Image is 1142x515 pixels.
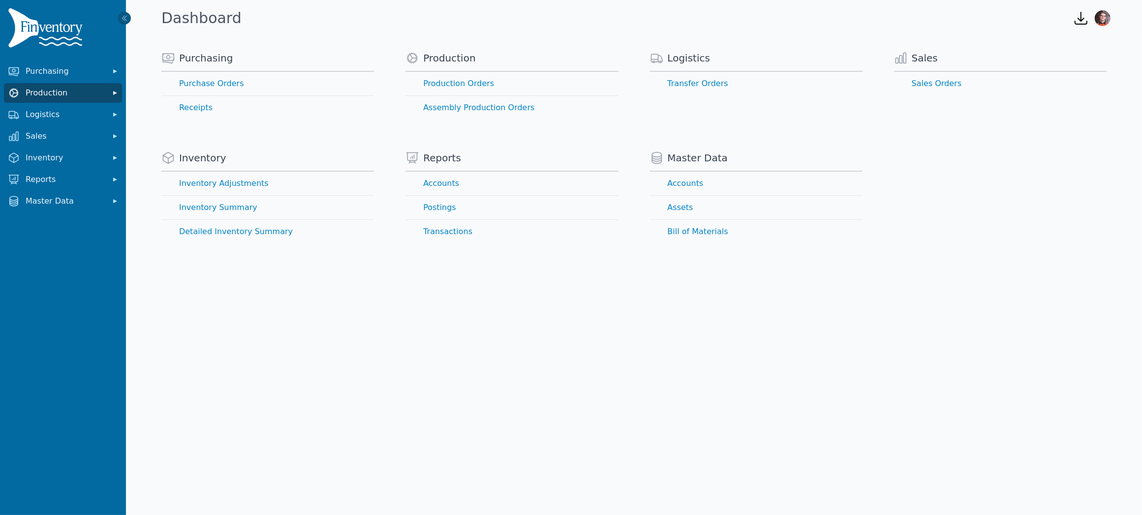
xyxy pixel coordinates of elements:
[179,51,233,65] span: Purchasing
[4,148,122,168] button: Inventory
[1095,10,1111,26] img: Nathaniel Brooks
[26,195,104,207] span: Master Data
[668,51,710,65] span: Logistics
[4,170,122,189] button: Reports
[161,196,374,219] a: Inventory Summary
[26,130,104,142] span: Sales
[161,220,374,243] a: Detailed Inventory Summary
[161,72,374,95] a: Purchase Orders
[4,126,122,146] button: Sales
[179,151,226,165] span: Inventory
[26,109,104,121] span: Logistics
[423,51,475,65] span: Production
[650,72,863,95] a: Transfer Orders
[8,8,87,52] img: Finventory
[26,87,104,99] span: Production
[26,65,104,77] span: Purchasing
[4,191,122,211] button: Master Data
[405,220,618,243] a: Transactions
[26,152,104,164] span: Inventory
[405,196,618,219] a: Postings
[894,72,1107,95] a: Sales Orders
[4,61,122,81] button: Purchasing
[4,105,122,124] button: Logistics
[26,174,104,185] span: Reports
[650,172,863,195] a: Accounts
[423,151,461,165] span: Reports
[161,96,374,120] a: Receipts
[161,172,374,195] a: Inventory Adjustments
[650,220,863,243] a: Bill of Materials
[668,151,728,165] span: Master Data
[912,51,938,65] span: Sales
[405,96,618,120] a: Assembly Production Orders
[405,72,618,95] a: Production Orders
[405,172,618,195] a: Accounts
[161,9,242,27] h1: Dashboard
[650,196,863,219] a: Assets
[4,83,122,103] button: Production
